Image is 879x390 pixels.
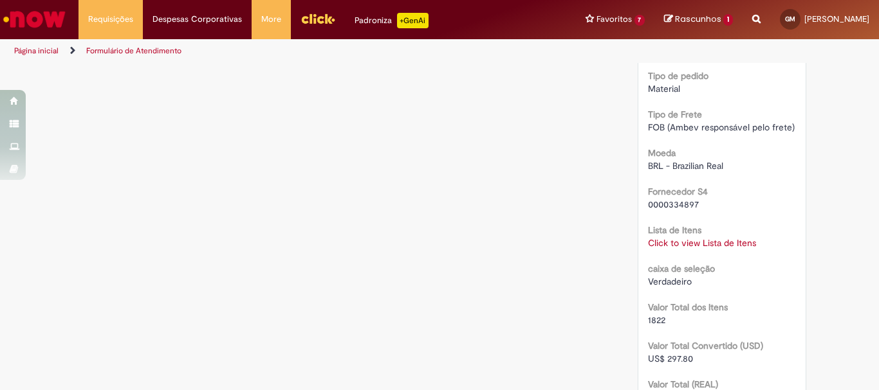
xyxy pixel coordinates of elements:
ul: Trilhas de página [10,39,577,63]
img: click_logo_yellow_360x200.png [301,9,335,28]
b: Valor Total (REAL) [648,378,718,390]
a: Rascunhos [664,13,733,26]
span: 7 [634,15,645,26]
a: Click to view Lista de Itens [648,237,756,249]
b: Fornecedor S4 [648,186,708,197]
span: FOB (Ambev responsável pelo frete) [648,121,795,133]
span: US$ 297.80 [648,353,693,364]
img: ServiceNow [1,6,68,32]
b: caixa de seleção [648,263,715,274]
span: BRL - Brazilian Real [648,160,723,172]
a: Página inicial [14,46,59,56]
b: Tipo de Frete [648,109,702,120]
b: Lista de Itens [648,224,701,236]
span: GM [785,15,795,23]
a: Formulário de Atendimento [86,46,181,56]
span: [PERSON_NAME] [804,13,869,24]
span: Requisições [88,13,133,26]
span: Material [648,83,680,94]
span: More [261,13,281,26]
span: 1 [723,14,733,26]
span: Verdadeiro [648,276,692,287]
span: 0000334897 [648,199,699,210]
span: Rascunhos [675,13,721,25]
b: Moeda [648,147,676,159]
span: Despesas Corporativas [153,13,242,26]
b: Valor Total dos Itens [648,301,728,313]
span: 1822 [648,314,665,326]
span: Favoritos [597,13,632,26]
b: Tipo de pedido [648,70,708,82]
p: +GenAi [397,13,429,28]
div: Padroniza [355,13,429,28]
b: Valor Total Convertido (USD) [648,340,763,351]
